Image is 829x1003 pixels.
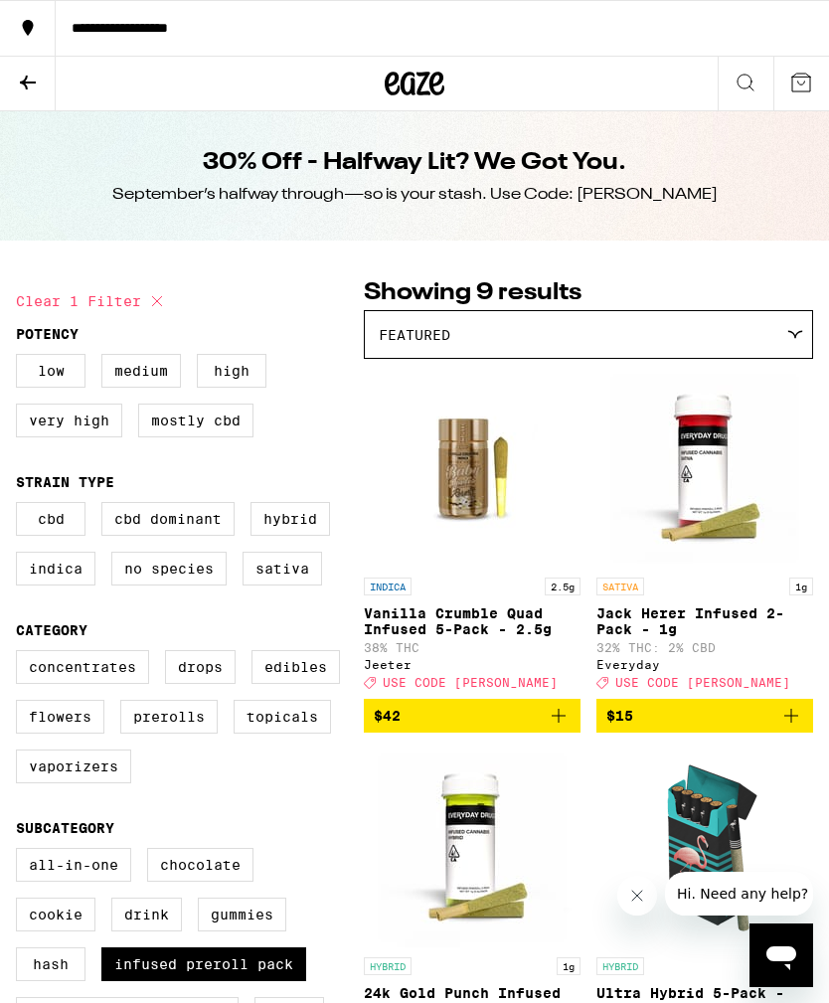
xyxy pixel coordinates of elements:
img: Everyday - Jack Herer Infused 2-Pack - 1g [605,369,804,568]
span: $15 [606,708,633,724]
div: September’s halfway through—so is your stash. Use Code: [PERSON_NAME] [112,184,718,206]
label: Low [16,354,85,388]
img: Everyday - 24k Gold Punch Infused 2-Pack - 1g [373,749,572,947]
label: Prerolls [120,700,218,734]
div: Everyday [596,658,813,671]
label: Concentrates [16,650,149,684]
p: Vanilla Crumble Quad Infused 5-Pack - 2.5g [364,605,580,637]
label: Drops [165,650,236,684]
label: Mostly CBD [138,404,253,437]
label: Edibles [251,650,340,684]
legend: Potency [16,326,79,342]
label: Drink [111,898,182,931]
label: All-In-One [16,848,131,882]
span: $42 [374,708,401,724]
label: Flowers [16,700,104,734]
label: CBD Dominant [101,502,235,536]
label: Hash [16,947,85,981]
label: Vaporizers [16,750,131,783]
legend: Subcategory [16,820,114,836]
p: 32% THC: 2% CBD [596,641,813,654]
label: CBD [16,502,85,536]
h1: 30% Off - Halfway Lit? We Got You. [203,146,626,180]
span: Featured [379,327,450,343]
label: Topicals [234,700,331,734]
label: Sativa [243,552,322,585]
span: USE CODE [PERSON_NAME] [615,676,790,689]
a: Open page for Vanilla Crumble Quad Infused 5-Pack - 2.5g from Jeeter [364,369,580,699]
p: 2.5g [545,578,580,595]
button: Clear 1 filter [16,276,169,326]
p: HYBRID [364,957,412,975]
p: INDICA [364,578,412,595]
img: Birdies - Ultra Hybrid 5-Pack - 4.20g [605,749,804,947]
p: 1g [789,578,813,595]
label: Gummies [198,898,286,931]
label: Medium [101,354,181,388]
label: Cookie [16,898,95,931]
p: Jack Herer Infused 2-Pack - 1g [596,605,813,637]
label: Hybrid [250,502,330,536]
p: SATIVA [596,578,644,595]
p: 38% THC [364,641,580,654]
label: Infused Preroll Pack [101,947,306,981]
iframe: Button to launch messaging window [749,923,813,987]
p: HYBRID [596,957,644,975]
button: Add to bag [596,699,813,733]
iframe: Close message [617,876,657,916]
label: No Species [111,552,227,585]
label: Very High [16,404,122,437]
p: 1g [557,957,580,975]
span: USE CODE [PERSON_NAME] [383,676,558,689]
label: High [197,354,266,388]
div: Jeeter [364,658,580,671]
a: Open page for Jack Herer Infused 2-Pack - 1g from Everyday [596,369,813,699]
p: Showing 9 results [364,276,813,310]
img: Jeeter - Vanilla Crumble Quad Infused 5-Pack - 2.5g [373,369,572,568]
label: Chocolate [147,848,253,882]
label: Indica [16,552,95,585]
iframe: Message from company [665,872,813,916]
legend: Category [16,622,87,638]
button: Add to bag [364,699,580,733]
legend: Strain Type [16,474,114,490]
